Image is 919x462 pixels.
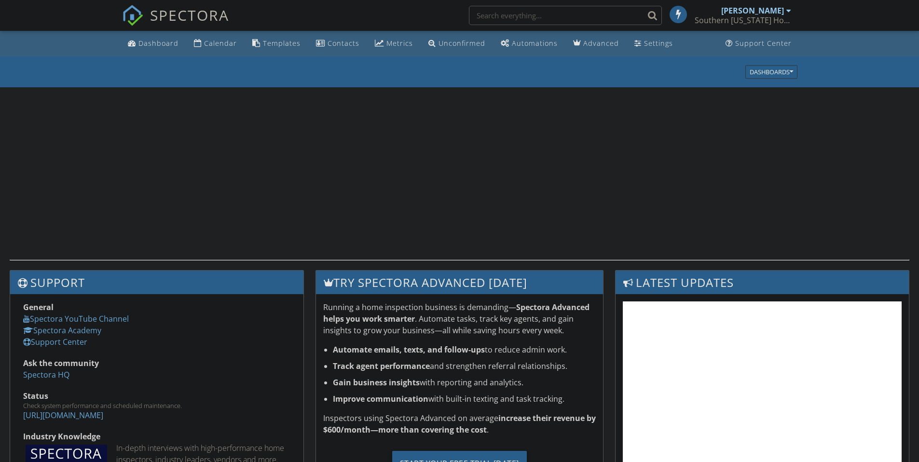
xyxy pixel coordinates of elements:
[122,13,229,33] a: SPECTORA
[333,393,596,405] li: with built-in texting and task tracking.
[750,68,793,75] div: Dashboards
[569,35,623,53] a: Advanced
[323,302,590,324] strong: Spectora Advanced helps you work smarter
[23,302,54,313] strong: General
[23,390,290,402] div: Status
[425,35,489,53] a: Unconfirmed
[248,35,304,53] a: Templates
[333,360,596,372] li: and strengthen referral relationships.
[721,6,784,15] div: [PERSON_NAME]
[23,431,290,442] div: Industry Knowledge
[722,35,796,53] a: Support Center
[23,402,290,409] div: Check system performance and scheduled maintenance.
[631,35,677,53] a: Settings
[323,413,596,435] strong: increase their revenue by $600/month—more than covering the cost
[23,410,103,421] a: [URL][DOMAIN_NAME]
[644,39,673,48] div: Settings
[122,5,143,26] img: The Best Home Inspection Software - Spectora
[583,39,619,48] div: Advanced
[328,39,359,48] div: Contacts
[695,15,791,25] div: Southern Oregon Home Inspections
[204,39,237,48] div: Calendar
[386,39,413,48] div: Metrics
[323,412,596,435] p: Inspectors using Spectora Advanced on average .
[23,369,69,380] a: Spectora HQ
[512,39,558,48] div: Automations
[23,337,87,347] a: Support Center
[124,35,182,53] a: Dashboard
[616,271,909,294] h3: Latest Updates
[735,39,792,48] div: Support Center
[333,377,420,388] strong: Gain business insights
[439,39,485,48] div: Unconfirmed
[469,6,662,25] input: Search everything...
[23,313,129,324] a: Spectora YouTube Channel
[23,357,290,369] div: Ask the community
[497,35,562,53] a: Automations (Basic)
[333,344,485,355] strong: Automate emails, texts, and follow-ups
[10,271,303,294] h3: Support
[150,5,229,25] span: SPECTORA
[333,344,596,355] li: to reduce admin work.
[190,35,241,53] a: Calendar
[333,394,428,404] strong: Improve communication
[138,39,178,48] div: Dashboard
[312,35,363,53] a: Contacts
[316,271,604,294] h3: Try spectora advanced [DATE]
[263,39,301,48] div: Templates
[23,325,101,336] a: Spectora Academy
[333,377,596,388] li: with reporting and analytics.
[371,35,417,53] a: Metrics
[323,301,596,336] p: Running a home inspection business is demanding— . Automate tasks, track key agents, and gain ins...
[745,65,797,79] button: Dashboards
[333,361,430,371] strong: Track agent performance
